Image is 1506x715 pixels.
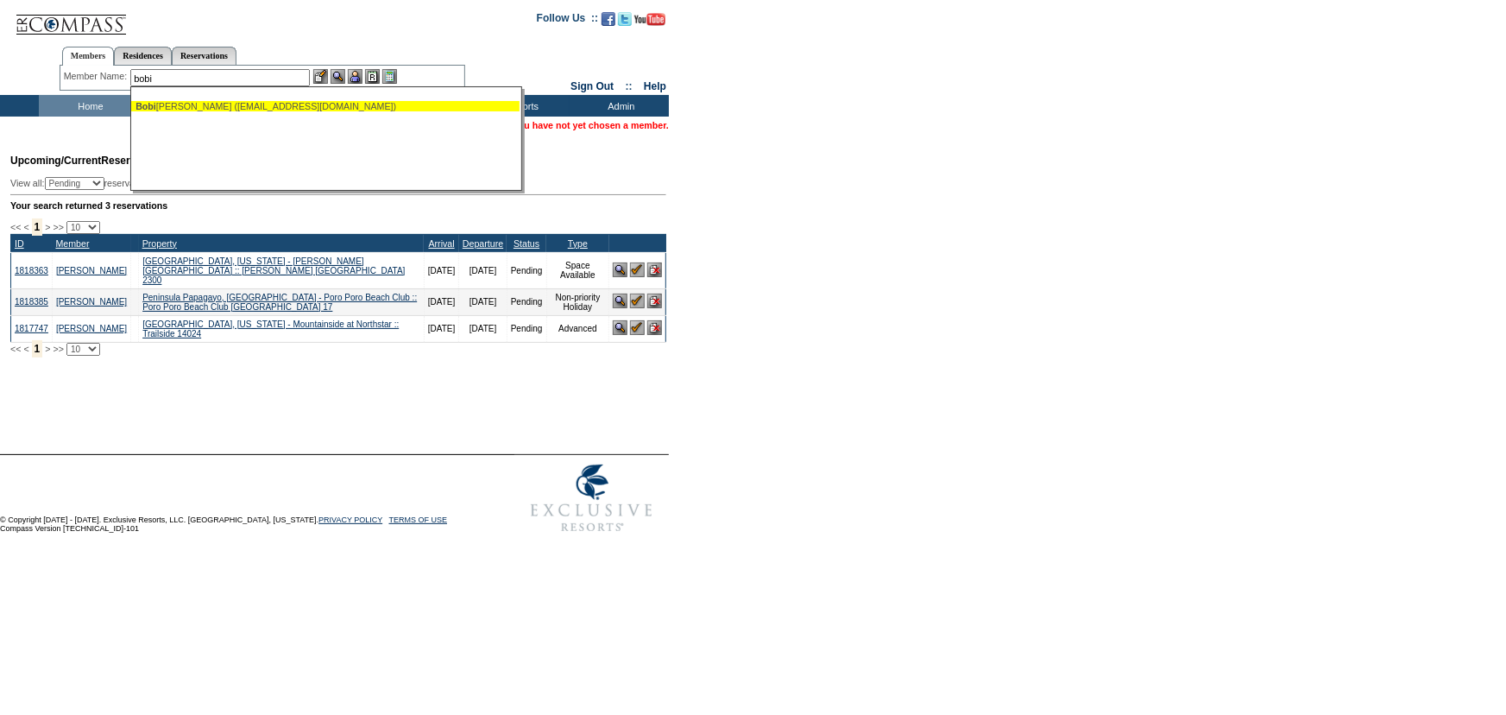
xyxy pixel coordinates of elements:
[45,222,50,232] span: >
[135,101,156,111] span: Bobi
[613,294,627,308] img: View Reservation
[459,315,507,342] td: [DATE]
[389,516,448,524] a: TERMS OF USE
[64,69,130,84] div: Member Name:
[62,47,115,66] a: Members
[514,455,669,541] img: Exclusive Resorts
[537,10,598,31] td: Follow Us ::
[55,238,89,249] a: Member
[602,17,615,28] a: Become our fan on Facebook
[459,288,507,315] td: [DATE]
[172,47,236,65] a: Reservations
[570,95,669,117] td: Admin
[10,177,438,190] div: View all: reservations owned by:
[331,69,345,84] img: View
[618,17,632,28] a: Follow us on Twitter
[45,344,50,354] span: >
[424,252,458,288] td: [DATE]
[626,80,633,92] span: ::
[634,13,665,26] img: Subscribe to our YouTube Channel
[10,222,21,232] span: <<
[647,263,662,277] img: Cancel Reservation
[15,266,48,275] a: 1818363
[514,238,539,249] a: Status
[630,263,645,277] img: Confirm Reservation
[15,324,48,333] a: 1817747
[613,263,627,277] img: View Reservation
[463,238,503,249] a: Departure
[647,320,662,335] img: Cancel Reservation
[602,12,615,26] img: Become our fan on Facebook
[613,320,627,335] img: View Reservation
[10,155,167,167] span: Reservations
[424,315,458,342] td: [DATE]
[56,297,127,307] a: [PERSON_NAME]
[546,315,609,342] td: Advanced
[10,155,101,167] span: Upcoming/Current
[507,288,546,315] td: Pending
[507,252,546,288] td: Pending
[459,252,507,288] td: [DATE]
[630,294,645,308] img: Confirm Reservation
[634,17,665,28] a: Subscribe to our YouTube Channel
[424,288,458,315] td: [DATE]
[10,200,666,211] div: Your search returned 3 reservations
[647,294,662,308] img: Cancel Reservation
[23,344,28,354] span: <
[114,47,172,65] a: Residences
[15,297,48,307] a: 1818385
[630,320,645,335] img: Confirm Reservation
[15,238,24,249] a: ID
[514,120,669,130] span: You have not yet chosen a member.
[32,218,43,236] span: 1
[53,344,63,354] span: >>
[10,344,21,354] span: <<
[23,222,28,232] span: <
[348,69,362,84] img: Impersonate
[318,516,382,524] a: PRIVACY POLICY
[53,222,63,232] span: >>
[429,238,455,249] a: Arrival
[546,252,609,288] td: Space Available
[618,12,632,26] img: Follow us on Twitter
[382,69,397,84] img: b_calculator.gif
[135,101,515,111] div: [PERSON_NAME] ([EMAIL_ADDRESS][DOMAIN_NAME])
[142,293,417,312] a: Peninsula Papagayo, [GEOGRAPHIC_DATA] - Poro Poro Beach Club :: Poro Poro Beach Club [GEOGRAPHIC_...
[365,69,380,84] img: Reservations
[32,340,43,357] span: 1
[644,80,666,92] a: Help
[56,324,127,333] a: [PERSON_NAME]
[142,238,177,249] a: Property
[142,320,399,339] a: [GEOGRAPHIC_DATA], [US_STATE] - Mountainside at Northstar :: Trailside 14024
[507,315,546,342] td: Pending
[39,95,138,117] td: Home
[56,266,127,275] a: [PERSON_NAME]
[546,288,609,315] td: Non-priority Holiday
[142,256,405,285] a: [GEOGRAPHIC_DATA], [US_STATE] - [PERSON_NAME][GEOGRAPHIC_DATA] :: [PERSON_NAME] [GEOGRAPHIC_DATA]...
[570,80,614,92] a: Sign Out
[313,69,328,84] img: b_edit.gif
[568,238,588,249] a: Type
